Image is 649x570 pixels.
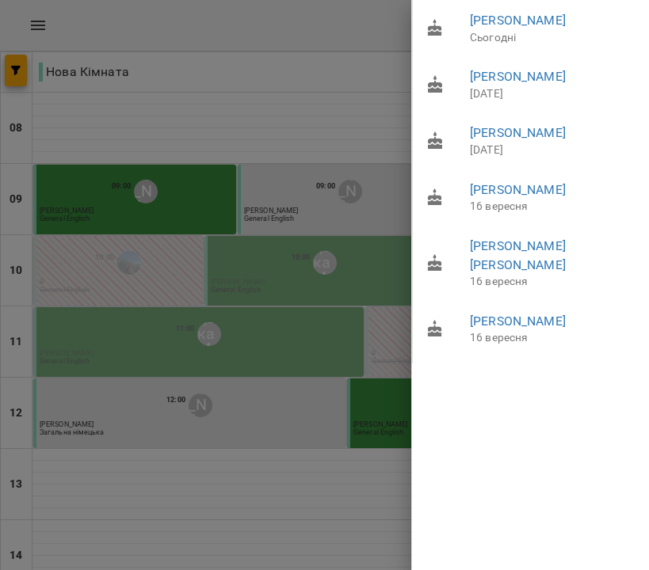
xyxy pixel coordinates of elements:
p: 16 вересня [470,199,637,215]
p: Сьогодні [470,30,637,46]
p: [DATE] [470,86,637,102]
a: [PERSON_NAME] [470,125,566,140]
p: 16 вересня [470,274,637,290]
a: [PERSON_NAME] [470,313,566,329]
a: [PERSON_NAME] [470,13,566,28]
a: [PERSON_NAME] [PERSON_NAME] [470,238,566,272]
a: [PERSON_NAME] [470,69,566,84]
a: [PERSON_NAME] [470,182,566,197]
p: [DATE] [470,142,637,158]
p: 16 вересня [470,330,637,346]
